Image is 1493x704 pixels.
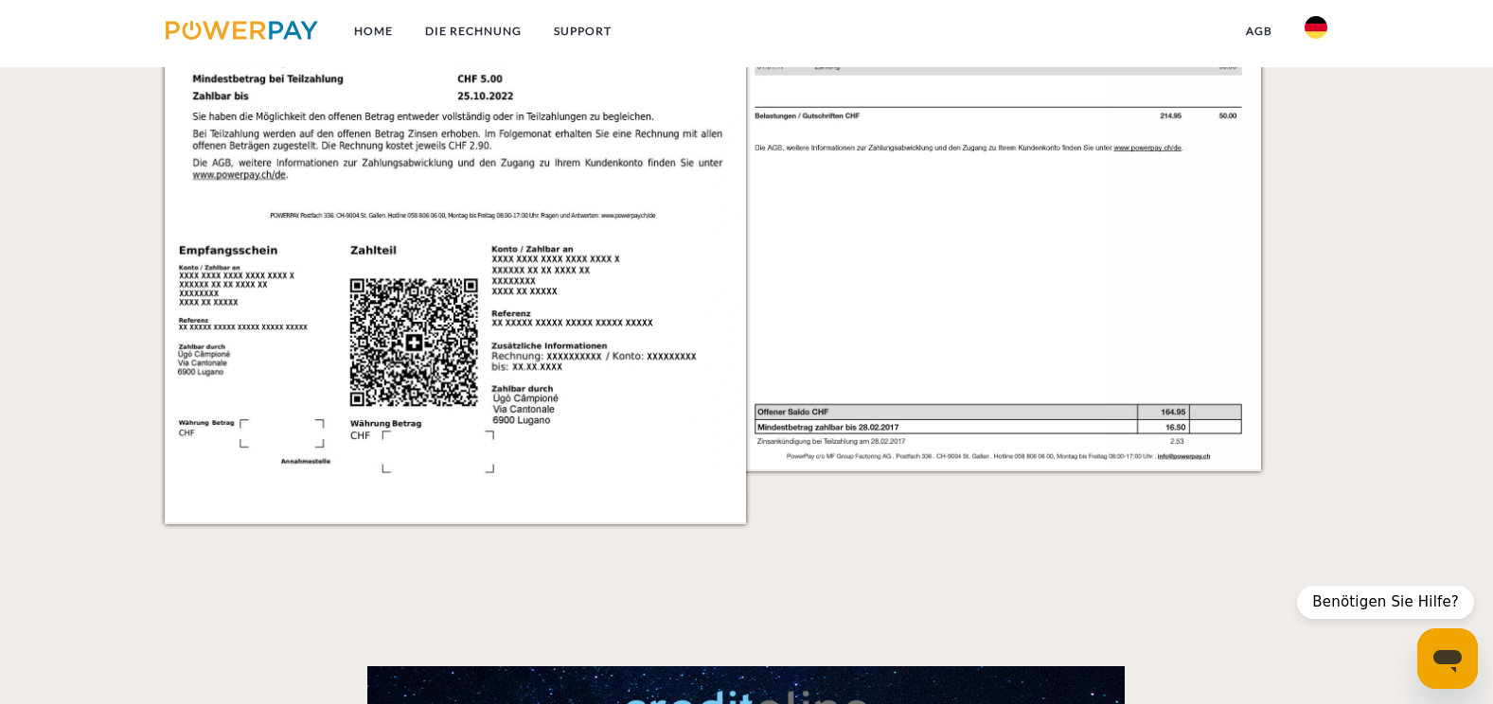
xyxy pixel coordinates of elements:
a: SUPPORT [538,14,628,48]
a: DIE RECHNUNG [409,14,538,48]
iframe: Schaltfläche zum Öffnen des Messaging-Fensters; Konversation läuft [1417,628,1478,689]
div: Benötigen Sie Hilfe? [1297,586,1474,619]
a: Home [338,14,409,48]
a: agb [1230,14,1289,48]
img: logo-powerpay.svg [166,21,318,40]
img: de [1305,16,1327,39]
